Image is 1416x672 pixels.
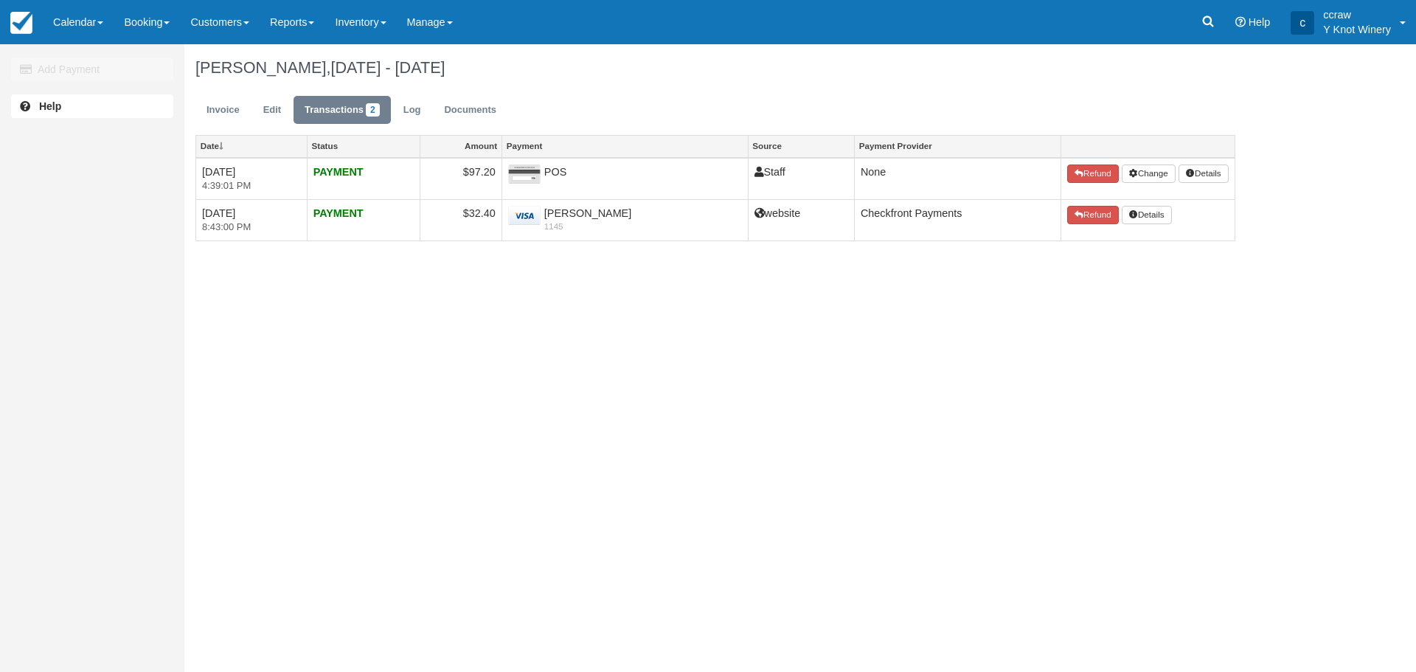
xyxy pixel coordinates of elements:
a: Help [11,94,173,118]
p: Y Knot Winery [1323,22,1391,37]
button: Change [1122,164,1176,184]
em: 4:39:01 PM [202,179,301,193]
td: $97.20 [420,158,502,200]
button: Details [1179,164,1229,184]
td: None [854,158,1061,200]
em: 1145 [508,221,742,232]
button: Refund [1067,164,1119,184]
h1: [PERSON_NAME], [195,59,1235,77]
a: Status [308,136,420,156]
div: c [1291,11,1314,35]
span: 2 [366,103,380,117]
button: Details [1122,206,1172,225]
b: Help [39,100,61,112]
img: checkfront-main-nav-mini-logo.png [10,12,32,34]
a: Documents [433,96,507,125]
a: Invoice [195,96,251,125]
span: [DATE] - [DATE] [330,58,445,77]
td: Checkfront Payments [854,199,1061,240]
a: Source [749,136,854,156]
span: Help [1249,16,1271,28]
td: website [748,199,854,240]
a: Log [392,96,432,125]
img: credit.png [508,164,541,184]
td: Staff [748,158,854,200]
em: 8:43:00 PM [202,221,301,235]
td: [PERSON_NAME] [502,199,748,240]
strong: PAYMENT [313,207,364,219]
a: Payment [502,136,748,156]
p: ccraw [1323,7,1391,22]
strong: PAYMENT [313,166,364,178]
a: Amount [420,136,501,156]
a: Edit [252,96,292,125]
a: Date [196,136,307,156]
td: [DATE] [196,158,308,200]
img: visa.png [508,206,541,226]
td: [DATE] [196,199,308,240]
a: Transactions2 [294,96,391,125]
td: $32.40 [420,199,502,240]
i: Help [1235,17,1246,27]
button: Refund [1067,206,1119,225]
td: POS [502,158,748,200]
a: Payment Provider [855,136,1061,156]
